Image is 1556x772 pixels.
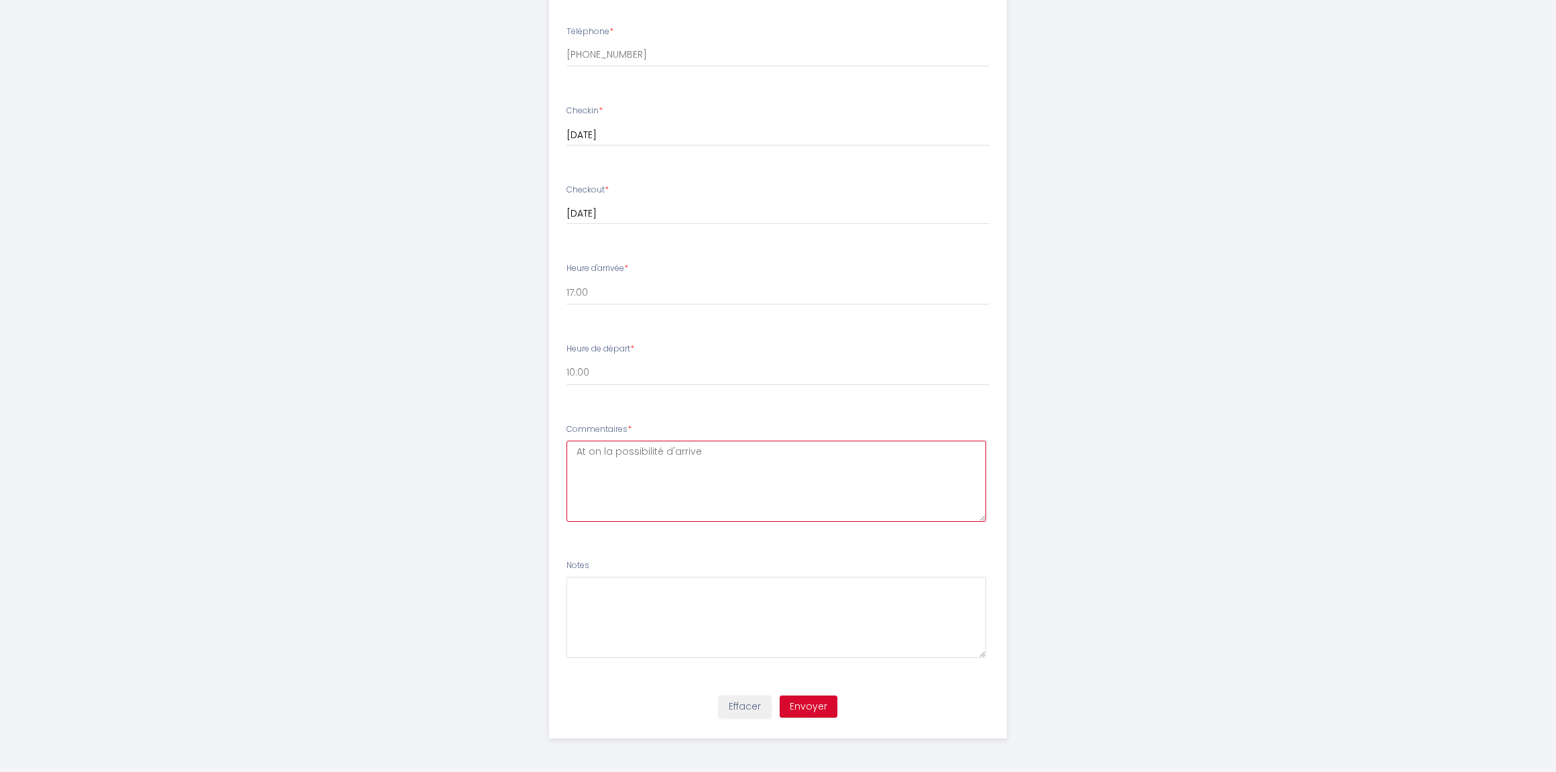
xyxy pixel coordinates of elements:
label: Checkin [566,105,603,117]
label: Heure de départ [566,343,634,355]
button: Effacer [719,696,771,718]
button: Envoyer [780,696,837,718]
label: Checkout [566,184,609,197]
label: Notes [566,559,589,572]
label: Téléphone [566,25,613,38]
label: Commentaires [566,423,632,436]
label: Heure d'arrivée [566,262,628,275]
